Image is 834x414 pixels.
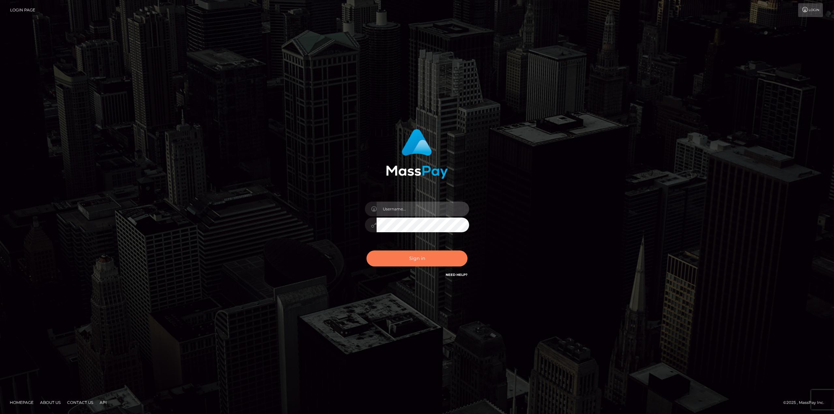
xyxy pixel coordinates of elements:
a: Login [798,3,823,17]
div: © 2025 , MassPay Inc. [783,399,829,406]
button: Sign in [367,250,467,266]
a: Contact Us [65,397,96,407]
a: About Us [37,397,63,407]
a: Login Page [10,3,35,17]
a: Homepage [7,397,36,407]
a: API [97,397,109,407]
input: Username... [377,202,469,216]
img: MassPay Login [386,129,448,179]
a: Need Help? [446,273,467,277]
